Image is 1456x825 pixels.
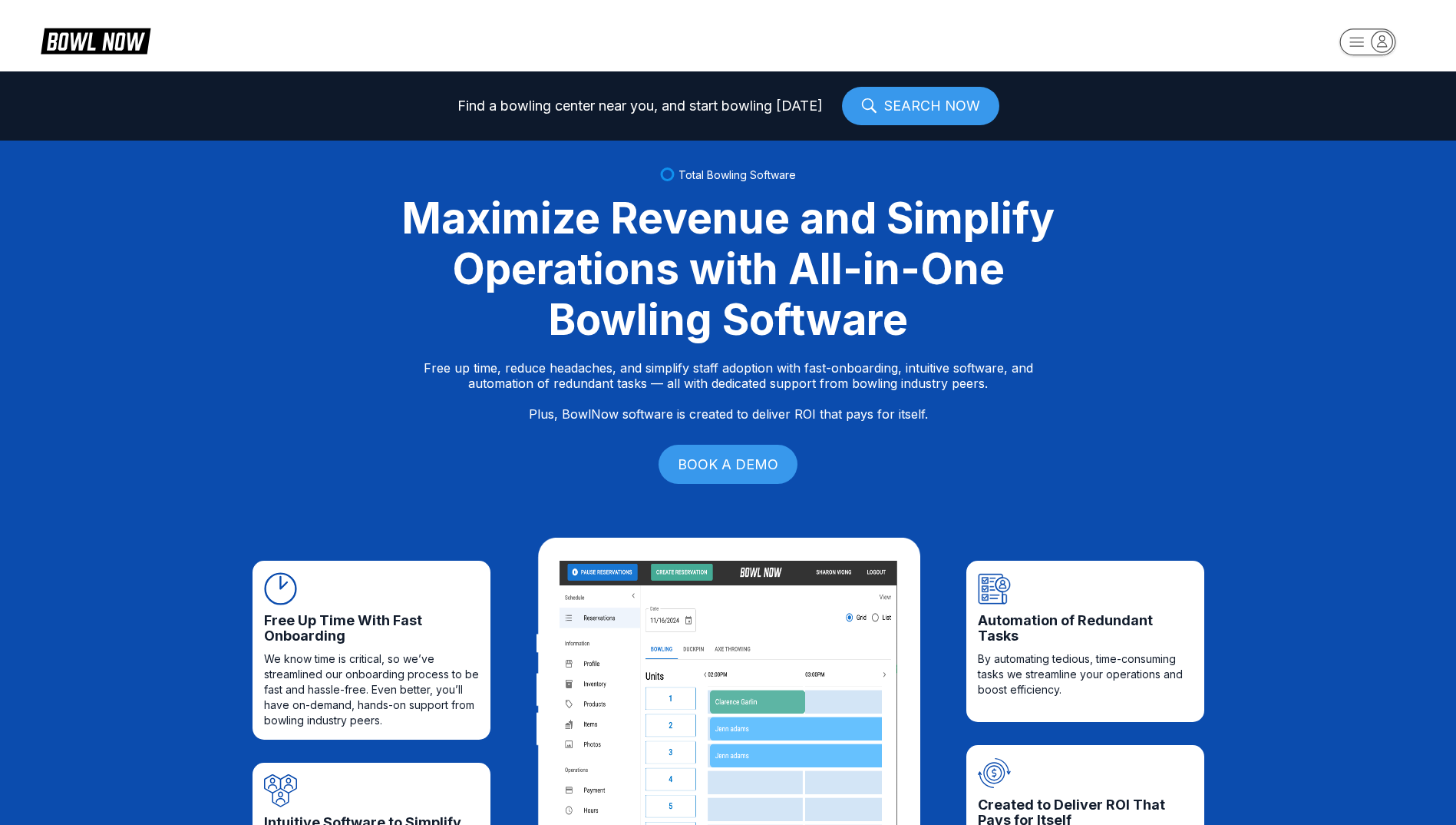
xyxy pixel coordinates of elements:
a: BOOK A DEMO [659,445,797,484]
p: Free up time, reduce headaches, and simplify staff adoption with fast-onboarding, intuitive softw... [424,360,1033,422]
a: SEARCH NOW [842,87,999,125]
span: Find a bowling center near you, and start bowling [DATE] [457,98,823,114]
span: Free Up Time With Fast Onboarding [264,613,479,644]
span: Total Bowling Software [678,168,796,181]
div: Maximize Revenue and Simplify Operations with All-in-One Bowling Software [383,193,1074,345]
span: Automation of Redundant Tasks [978,613,1193,644]
span: By automating tedious, time-consuming tasks we streamline your operations and boost efficiency. [978,651,1193,697]
span: We know time is critical, so we’ve streamlined our onboarding process to be fast and hassle-free.... [264,651,479,728]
